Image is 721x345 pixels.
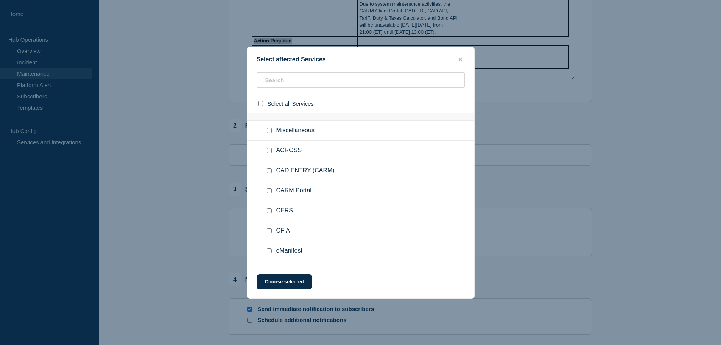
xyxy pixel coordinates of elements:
input: select all checkbox [258,101,263,106]
span: CFIA [276,227,290,235]
span: eManifest [276,247,302,255]
input: CAD ENTRY (CARM) checkbox [267,168,272,173]
input: CARM Portal checkbox [267,188,272,193]
span: CARM Portal [276,187,311,195]
input: Miscellaneous checkbox [267,128,272,133]
input: eManifest checkbox [267,248,272,253]
button: Choose selected [257,274,312,289]
div: Select affected Services [247,56,474,63]
span: CAD ENTRY (CARM) [276,167,335,175]
input: CFIA checkbox [267,228,272,233]
input: Search [257,72,465,88]
span: Select all Services [268,100,314,107]
button: close button [456,56,465,63]
input: CERS checkbox [267,208,272,213]
span: Miscellaneous [276,127,315,134]
span: ACROSS [276,147,302,155]
input: ACROSS checkbox [267,148,272,153]
span: CERS [276,207,293,215]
